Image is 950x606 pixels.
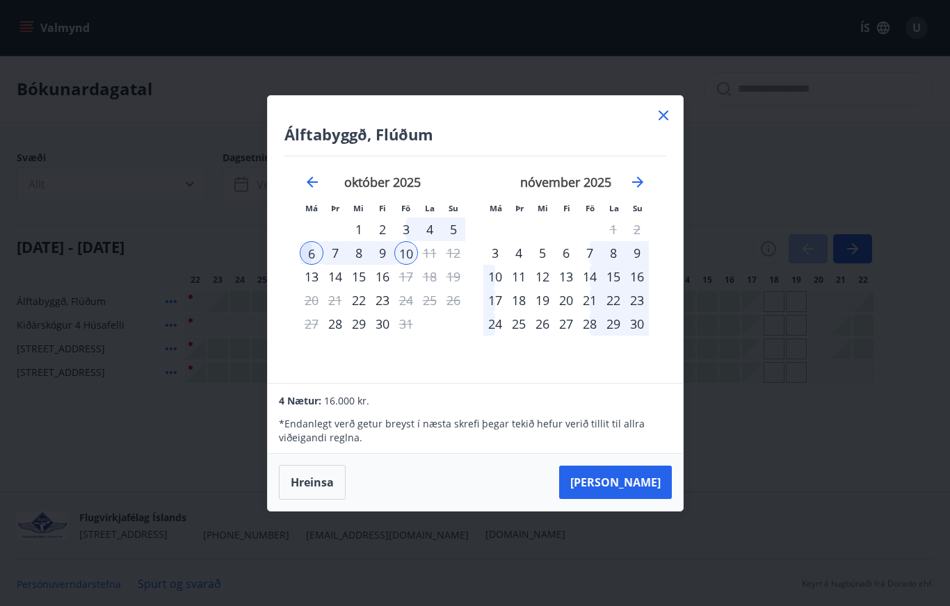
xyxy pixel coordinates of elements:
[353,203,364,213] small: Mi
[279,417,671,445] p: * Endanlegt verð getur breyst í næsta skrefi þegar tekið hefur verið tillit til allra viðeigandi ...
[578,241,602,265] td: Choose föstudagur, 7. nóvember 2025 as your check-in date. It’s available.
[371,241,394,265] td: Selected. fimmtudagur, 9. október 2025
[371,218,394,241] div: 2
[554,241,578,265] div: 6
[323,241,347,265] div: 7
[531,288,554,312] td: Choose miðvikudagur, 19. nóvember 2025 as your check-in date. It’s available.
[507,312,531,336] td: Choose þriðjudagur, 25. nóvember 2025 as your check-in date. It’s available.
[347,288,371,312] td: Choose miðvikudagur, 22. október 2025 as your check-in date. It’s available.
[442,241,465,265] td: Not available. sunnudagur, 12. október 2025
[531,265,554,288] td: Choose miðvikudagur, 12. nóvember 2025 as your check-in date. It’s available.
[300,265,323,288] td: Choose mánudagur, 13. október 2025 as your check-in date. It’s available.
[625,241,649,265] div: 9
[300,241,323,265] td: Selected as start date. mánudagur, 6. október 2025
[515,203,524,213] small: Þr
[371,241,394,265] div: 9
[300,288,323,312] td: Not available. mánudagur, 20. október 2025
[554,312,578,336] td: Choose fimmtudagur, 27. nóvember 2025 as your check-in date. It’s available.
[483,312,507,336] div: 24
[371,312,394,336] div: 30
[371,265,394,288] td: Choose fimmtudagur, 16. október 2025 as your check-in date. It’s available.
[394,312,418,336] div: Aðeins útritun í boði
[394,288,418,312] div: Aðeins útritun í boði
[507,241,531,265] div: 4
[371,288,394,312] div: 23
[625,288,649,312] div: 23
[449,203,458,213] small: Su
[554,288,578,312] td: Choose fimmtudagur, 20. nóvember 2025 as your check-in date. It’s available.
[507,288,531,312] td: Choose þriðjudagur, 18. nóvember 2025 as your check-in date. It’s available.
[394,218,418,241] td: Choose föstudagur, 3. október 2025 as your check-in date. It’s available.
[284,156,666,366] div: Calendar
[554,312,578,336] div: 27
[578,265,602,288] td: Choose föstudagur, 14. nóvember 2025 as your check-in date. It’s available.
[554,288,578,312] div: 20
[483,265,507,288] div: 10
[625,218,649,241] td: Not available. sunnudagur, 2. nóvember 2025
[279,394,321,407] span: 4 Nætur:
[483,288,507,312] td: Choose mánudagur, 17. nóvember 2025 as your check-in date. It’s available.
[323,312,347,336] div: Aðeins innritun í boði
[304,174,321,190] div: Move backward to switch to the previous month.
[602,288,625,312] td: Choose laugardagur, 22. nóvember 2025 as your check-in date. It’s available.
[418,265,442,288] td: Not available. laugardagur, 18. október 2025
[625,265,649,288] div: 16
[602,265,625,288] div: 15
[531,265,554,288] div: 12
[347,218,371,241] div: 1
[602,288,625,312] div: 22
[578,288,602,312] td: Choose föstudagur, 21. nóvember 2025 as your check-in date. It’s available.
[347,312,371,336] td: Choose miðvikudagur, 29. október 2025 as your check-in date. It’s available.
[394,265,418,288] div: Aðeins útritun í boði
[559,466,672,499] button: [PERSON_NAME]
[418,218,442,241] td: Choose laugardagur, 4. október 2025 as your check-in date. It’s available.
[625,312,649,336] div: 30
[347,288,371,312] div: Aðeins innritun í boði
[507,265,531,288] div: 11
[609,203,619,213] small: La
[602,312,625,336] div: 29
[520,174,611,190] strong: nóvember 2025
[531,312,554,336] td: Choose miðvikudagur, 26. nóvember 2025 as your check-in date. It’s available.
[347,241,371,265] td: Selected. miðvikudagur, 8. október 2025
[347,265,371,288] td: Choose miðvikudagur, 15. október 2025 as your check-in date. It’s available.
[602,241,625,265] td: Choose laugardagur, 8. nóvember 2025 as your check-in date. It’s available.
[394,288,418,312] td: Choose föstudagur, 24. október 2025 as your check-in date. It’s available.
[578,241,602,265] div: 7
[507,265,531,288] td: Choose þriðjudagur, 11. nóvember 2025 as your check-in date. It’s available.
[401,203,410,213] small: Fö
[625,312,649,336] td: Choose sunnudagur, 30. nóvember 2025 as your check-in date. It’s available.
[602,265,625,288] td: Choose laugardagur, 15. nóvember 2025 as your check-in date. It’s available.
[394,241,418,265] div: Aðeins útritun í boði
[483,241,507,265] td: Choose mánudagur, 3. nóvember 2025 as your check-in date. It’s available.
[563,203,570,213] small: Fi
[394,241,418,265] td: Selected as end date. föstudagur, 10. október 2025
[538,203,548,213] small: Mi
[586,203,595,213] small: Fö
[323,288,347,312] td: Not available. þriðjudagur, 21. október 2025
[344,174,421,190] strong: október 2025
[371,265,394,288] div: 16
[371,218,394,241] td: Choose fimmtudagur, 2. október 2025 as your check-in date. It’s available.
[323,265,347,288] div: 14
[279,465,346,500] button: Hreinsa
[633,203,643,213] small: Su
[394,265,418,288] td: Choose föstudagur, 17. október 2025 as your check-in date. It’s available.
[578,265,602,288] div: 14
[602,312,625,336] td: Choose laugardagur, 29. nóvember 2025 as your check-in date. It’s available.
[305,203,318,213] small: Má
[442,218,465,241] td: Choose sunnudagur, 5. október 2025 as your check-in date. It’s available.
[602,241,625,265] div: 8
[531,241,554,265] td: Choose miðvikudagur, 5. nóvember 2025 as your check-in date. It’s available.
[347,265,371,288] div: 15
[418,241,442,265] td: Not available. laugardagur, 11. október 2025
[442,288,465,312] td: Not available. sunnudagur, 26. október 2025
[531,312,554,336] div: 26
[483,288,507,312] div: 17
[425,203,435,213] small: La
[323,312,347,336] td: Choose þriðjudagur, 28. október 2025 as your check-in date. It’s available.
[418,218,442,241] div: 4
[324,394,369,407] span: 16.000 kr.
[554,265,578,288] div: 13
[625,288,649,312] td: Choose sunnudagur, 23. nóvember 2025 as your check-in date. It’s available.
